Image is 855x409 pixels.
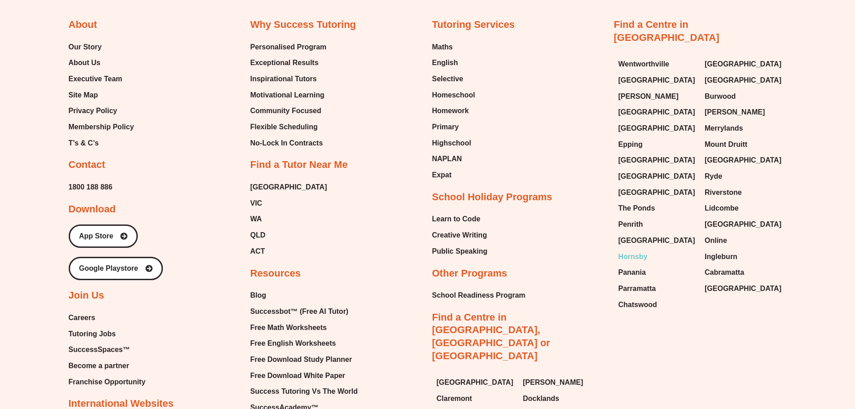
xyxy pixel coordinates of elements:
span: Flexible Scheduling [250,120,318,134]
span: [GEOGRAPHIC_DATA] [618,170,695,183]
a: Careers [69,311,146,325]
a: Chatswood [618,298,696,312]
span: Claremont [437,392,472,405]
span: Creative Writing [432,229,487,242]
span: [GEOGRAPHIC_DATA] [705,282,781,295]
a: Maths [432,40,475,54]
span: Wentworthville [618,57,670,71]
a: Ryde [705,170,782,183]
span: Free English Worksheets [250,337,336,350]
a: Creative Writing [432,229,488,242]
a: Learn to Code [432,212,488,226]
a: Become a partner [69,359,146,373]
h2: Download [69,203,116,216]
a: Motivational Learning [250,88,327,102]
span: Careers [69,311,96,325]
a: [PERSON_NAME] [705,106,782,119]
a: Ingleburn [705,250,782,264]
a: WA [250,212,327,226]
span: Lidcombe [705,202,739,215]
span: Our Story [69,40,102,54]
a: Google Playstore [69,257,163,280]
span: [GEOGRAPHIC_DATA] [618,106,695,119]
a: Burwood [705,90,782,103]
div: Chat Widget [706,308,855,409]
span: Exceptional Results [250,56,319,70]
span: Burwood [705,90,736,103]
a: No-Lock In Contracts [250,136,327,150]
span: Panania [618,266,646,279]
a: Wentworthville [618,57,696,71]
a: Privacy Policy [69,104,134,118]
span: Epping [618,138,643,151]
a: [GEOGRAPHIC_DATA] [250,180,327,194]
a: Membership Policy [69,120,134,134]
a: Personalised Program [250,40,327,54]
span: Ingleburn [705,250,737,264]
h2: Resources [250,267,301,280]
a: Mount Druitt [705,138,782,151]
span: Riverstone [705,186,742,199]
a: ACT [250,245,327,258]
span: ACT [250,245,265,258]
span: [PERSON_NAME] [618,90,679,103]
span: [GEOGRAPHIC_DATA] [437,376,513,389]
span: Penrith [618,218,643,231]
span: [GEOGRAPHIC_DATA] [618,186,695,199]
span: No-Lock In Contracts [250,136,323,150]
a: Riverstone [705,186,782,199]
a: Parramatta [618,282,696,295]
span: [GEOGRAPHIC_DATA] [618,122,695,135]
span: Free Math Worksheets [250,321,327,334]
span: Mount Druitt [705,138,747,151]
a: [GEOGRAPHIC_DATA] [618,74,696,87]
span: Docklands [523,392,559,405]
span: [PERSON_NAME] [705,106,765,119]
a: Successbot™ (Free AI Tutor) [250,305,358,318]
h2: School Holiday Programs [432,191,552,204]
a: NAPLAN [432,152,475,166]
a: [GEOGRAPHIC_DATA] [705,282,782,295]
a: Exceptional Results [250,56,327,70]
a: Free Download Study Planner [250,353,358,366]
a: [GEOGRAPHIC_DATA] [618,186,696,199]
span: Cabramatta [705,266,744,279]
a: Merrylands [705,122,782,135]
h2: Why Success Tutoring [250,18,356,31]
a: Highschool [432,136,475,150]
a: Find a Centre in [GEOGRAPHIC_DATA] [614,19,719,43]
span: Merrylands [705,122,743,135]
h2: Find a Tutor Near Me [250,158,348,172]
span: [GEOGRAPHIC_DATA] [618,154,695,167]
a: [PERSON_NAME] [618,90,696,103]
a: Public Speaking [432,245,488,258]
a: Claremont [437,392,514,405]
a: Our Story [69,40,134,54]
span: QLD [250,229,266,242]
span: Online [705,234,727,247]
a: T’s & C’s [69,136,134,150]
span: WA [250,212,262,226]
a: Penrith [618,218,696,231]
span: [GEOGRAPHIC_DATA] [705,218,781,231]
a: [GEOGRAPHIC_DATA] [705,74,782,87]
span: Community Focused [250,104,321,118]
span: Highschool [432,136,471,150]
span: Motivational Learning [250,88,324,102]
a: 1800 188 886 [69,180,113,194]
a: Hornsby [618,250,696,264]
span: Free Download White Paper [250,369,346,383]
a: Homeschool [432,88,475,102]
span: Become a partner [69,359,129,373]
span: Ryde [705,170,722,183]
h2: About [69,18,97,31]
a: Selective [432,72,475,86]
h2: Tutoring Services [432,18,515,31]
a: Find a Centre in [GEOGRAPHIC_DATA], [GEOGRAPHIC_DATA] or [GEOGRAPHIC_DATA] [432,312,550,361]
span: Blog [250,289,267,302]
a: About Us [69,56,134,70]
span: Franchise Opportunity [69,375,146,389]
